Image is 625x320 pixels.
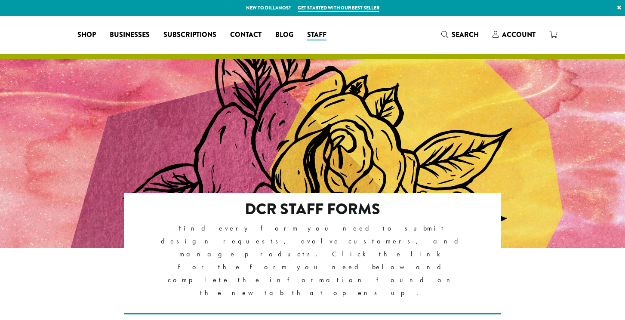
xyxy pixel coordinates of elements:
span: Staff [307,30,326,40]
span: Shop [77,30,96,40]
a: Search [434,28,486,42]
p: Find every form you need to submit design requests, evolve customers, and manage products. Click ... [161,222,464,299]
span: Subscriptions [163,30,216,40]
h2: DCR Staff Forms [161,200,464,218]
span: Account [502,30,536,40]
span: Contact [230,30,262,40]
a: Staff [300,28,333,42]
span: Search [452,30,479,40]
a: Get started with our best seller [298,4,379,12]
span: Blog [275,30,293,40]
a: Shop [71,28,103,42]
span: Businesses [110,30,150,40]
